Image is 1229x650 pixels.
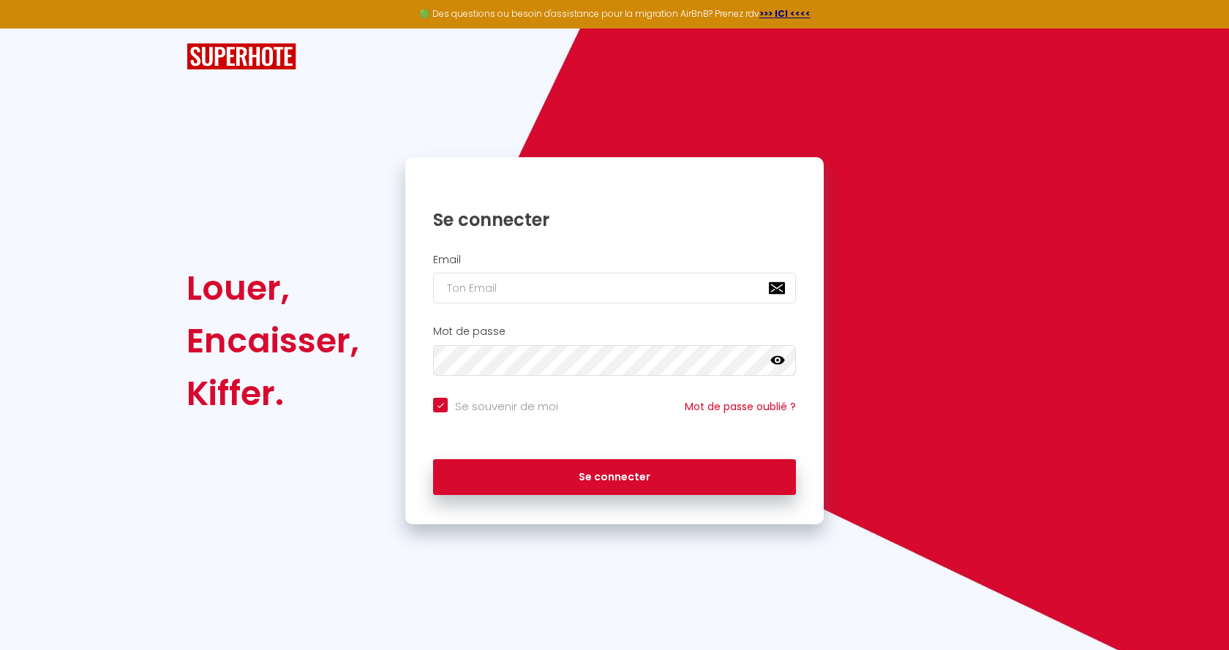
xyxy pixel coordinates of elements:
[433,208,796,231] h1: Se connecter
[187,43,296,70] img: SuperHote logo
[685,399,796,414] a: Mot de passe oublié ?
[759,7,811,20] a: >>> ICI <<<<
[187,262,359,314] div: Louer,
[187,367,359,420] div: Kiffer.
[433,459,796,496] button: Se connecter
[433,273,796,303] input: Ton Email
[187,314,359,367] div: Encaisser,
[433,325,796,338] h2: Mot de passe
[433,254,796,266] h2: Email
